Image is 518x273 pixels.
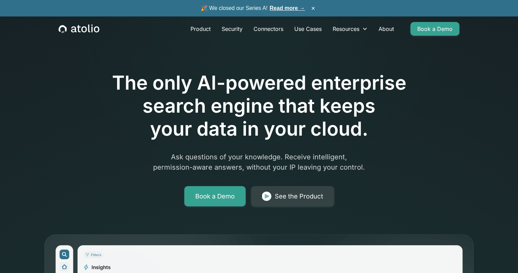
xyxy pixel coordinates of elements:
[251,186,334,207] a: See the Product
[333,25,359,33] div: Resources
[248,22,289,36] a: Connectors
[275,192,323,201] div: See the Product
[59,24,99,33] a: home
[410,22,459,36] a: Book a Demo
[185,22,216,36] a: Product
[127,152,391,172] p: Ask questions of your knowledge. Receive intelligent, permission-aware answers, without your IP l...
[327,22,373,36] div: Resources
[216,22,248,36] a: Security
[270,5,305,11] a: Read more →
[373,22,399,36] a: About
[289,22,327,36] a: Use Cases
[309,4,317,12] button: ×
[184,186,246,207] a: Book a Demo
[84,71,434,141] h1: The only AI-powered enterprise search engine that keeps your data in your cloud.
[201,4,305,12] span: 🎉 We closed our Series A!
